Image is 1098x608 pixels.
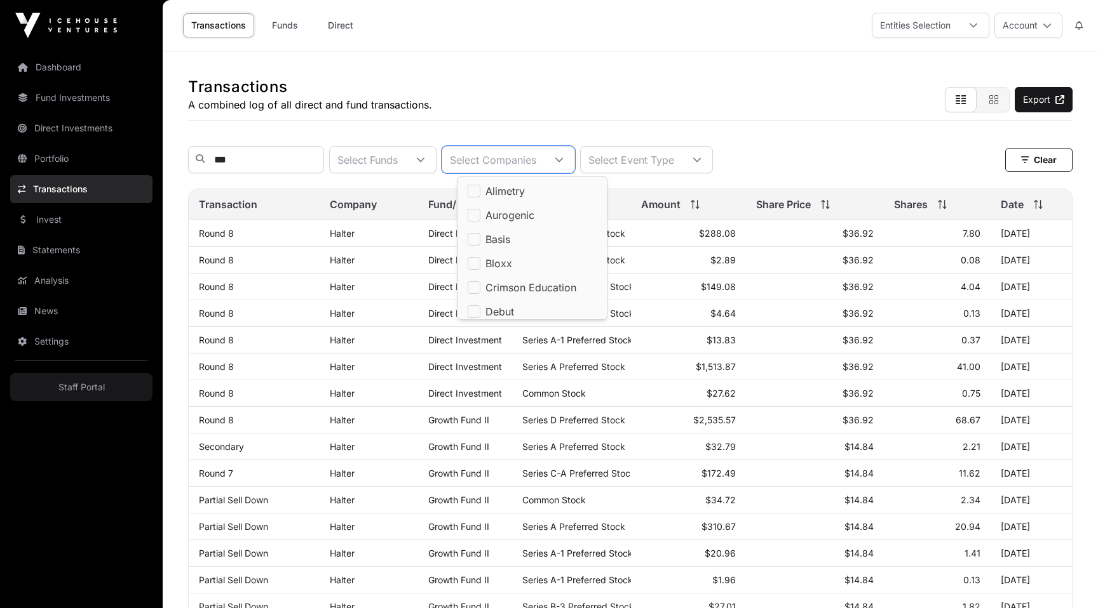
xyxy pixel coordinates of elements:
[485,234,510,244] span: Basis
[991,487,1072,513] td: [DATE]
[631,407,746,433] td: $2,535.57
[10,53,152,81] a: Dashboard
[843,254,874,265] span: $36.92
[961,494,980,505] span: 2.34
[1034,547,1098,608] iframe: Chat Widget
[843,308,874,319] span: $36.92
[844,521,874,532] span: $14.84
[428,228,502,239] span: Direct Investment
[756,197,811,212] span: Share Price
[442,147,544,173] div: Select Companies
[330,254,355,265] a: Halter
[959,468,980,479] span: 11.62
[10,373,152,401] a: Staff Portal
[460,276,604,299] li: Crimson Education
[843,334,874,345] span: $36.92
[428,388,502,399] span: Direct Investment
[330,388,355,399] a: Halter
[10,114,152,142] a: Direct Investments
[259,13,310,37] a: Funds
[957,361,980,372] span: 41.00
[844,548,874,558] span: $14.84
[199,494,268,505] a: Partial Sell Down
[994,13,1062,38] button: Account
[428,521,489,532] a: Growth Fund II
[631,274,746,300] td: $149.08
[843,361,874,372] span: $36.92
[1001,197,1024,212] span: Date
[10,297,152,325] a: News
[485,307,514,317] span: Debut
[188,77,432,97] h1: Transactions
[991,380,1072,407] td: [DATE]
[199,334,234,345] a: Round 8
[460,228,604,251] li: Basis
[428,254,502,265] span: Direct Investment
[522,441,625,452] span: Series A Preferred Stock
[428,468,489,479] a: Growth Fund II
[199,441,244,452] a: Secondary
[631,380,746,407] td: $27.62
[330,468,355,479] a: Halter
[872,13,958,37] div: Entities Selection
[330,228,355,239] a: Halter
[428,361,502,372] span: Direct Investment
[991,433,1072,460] td: [DATE]
[10,145,152,173] a: Portfolio
[183,13,254,37] a: Transactions
[330,197,377,212] span: Company
[991,567,1072,593] td: [DATE]
[631,247,746,274] td: $2.89
[460,204,604,227] li: Aurogenic
[963,228,980,239] span: 7.80
[522,361,625,372] span: Series A Preferred Stock
[10,236,152,264] a: Statements
[330,574,355,585] a: Halter
[199,254,234,265] a: Round 8
[330,441,355,452] a: Halter
[991,540,1072,567] td: [DATE]
[199,388,234,399] a: Round 8
[428,281,502,292] span: Direct Investment
[844,468,874,479] span: $14.84
[330,414,355,425] a: Halter
[460,300,604,323] li: Debut
[631,460,746,487] td: $172.49
[10,267,152,294] a: Analysis
[843,388,874,399] span: $36.92
[199,308,234,319] a: Round 8
[10,206,152,234] a: Invest
[199,521,268,532] a: Partial Sell Down
[199,197,257,212] span: Transaction
[330,281,355,292] a: Halter
[199,361,234,372] a: Round 8
[522,468,635,479] span: Series C-A Preferred Stock
[961,334,980,345] span: 0.37
[199,548,268,558] a: Partial Sell Down
[631,487,746,513] td: $34.72
[844,494,874,505] span: $14.84
[991,327,1072,354] td: [DATE]
[522,494,586,505] span: Common Stock
[641,197,681,212] span: Amount
[631,567,746,593] td: $1.96
[844,441,874,452] span: $14.84
[199,281,234,292] a: Round 8
[10,175,152,203] a: Transactions
[991,247,1072,274] td: [DATE]
[1005,148,1073,172] button: Clear
[963,441,980,452] span: 2.21
[894,197,928,212] span: Shares
[631,300,746,327] td: $4.64
[315,13,366,37] a: Direct
[991,513,1072,540] td: [DATE]
[485,210,534,220] span: Aurogenic
[631,433,746,460] td: $32.79
[460,252,604,275] li: Bloxx
[428,441,489,452] a: Growth Fund II
[843,228,874,239] span: $36.92
[961,281,980,292] span: 4.04
[188,97,432,112] p: A combined log of all direct and fund transactions.
[10,327,152,355] a: Settings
